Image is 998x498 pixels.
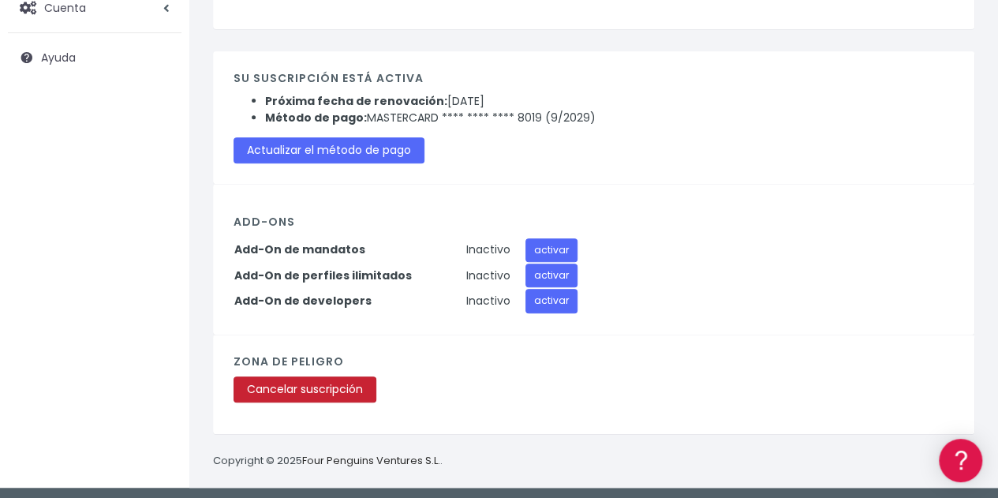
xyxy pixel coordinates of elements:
div: Facturación [16,313,300,328]
a: activar [525,264,577,287]
div: Convertir ficheros [16,174,300,189]
a: Actualizar el método de pago [234,137,424,163]
td: Inactivo [465,263,525,288]
strong: Método de pago: [265,110,367,125]
div: Información general [16,110,300,125]
a: General [16,339,300,363]
strong: Add-On de developers [234,293,372,309]
a: POWERED BY ENCHANT [217,455,304,470]
h4: Zona de peligro [234,355,954,369]
h3: Su suscripción está activa [234,72,954,85]
td: Inactivo [465,238,525,263]
a: activar [525,238,577,262]
a: API [16,403,300,428]
div: Programadores [16,379,300,394]
button: Contáctanos [16,422,300,450]
a: activar [525,289,577,313]
strong: Add-On de perfiles ilimitados [234,268,412,283]
a: Ayuda [8,41,181,74]
p: Copyright © 2025 . [213,453,443,470]
strong: Próxima fecha de renovación: [265,93,447,109]
td: Inactivo [465,288,525,313]
a: Problemas habituales [16,224,300,249]
a: Formatos [16,200,300,224]
h4: Add-Ons [234,215,954,229]
span: Ayuda [41,50,76,66]
strong: Add-On de mandatos [234,242,365,257]
a: Información general [16,134,300,159]
a: Four Penguins Ventures S.L. [302,453,440,468]
a: Videotutoriales [16,249,300,273]
a: Perfiles de empresas [16,273,300,298]
a: Cancelar suscripción [234,376,376,403]
li: [DATE] [265,93,954,110]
